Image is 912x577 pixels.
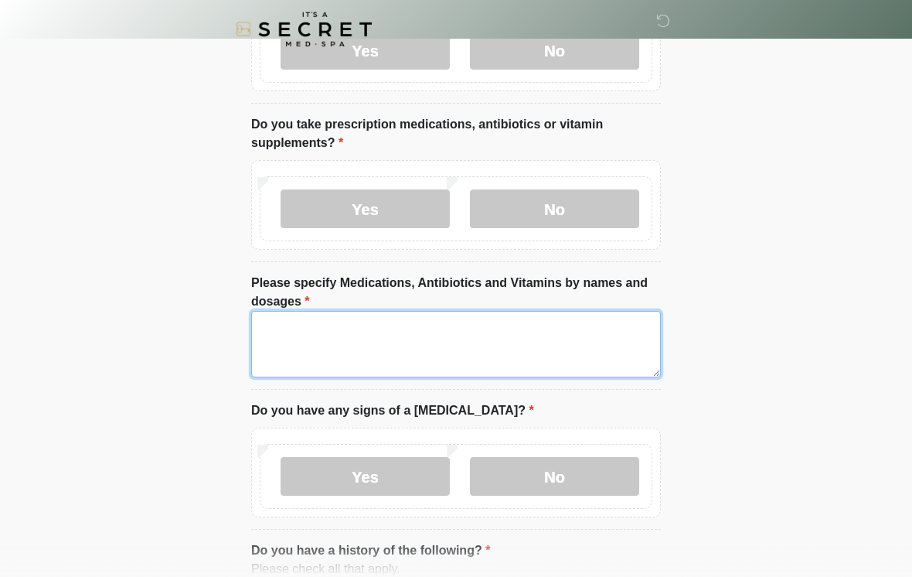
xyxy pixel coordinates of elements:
label: Do you have any signs of a [MEDICAL_DATA]? [251,401,534,420]
label: Yes [281,457,450,496]
label: Please specify Medications, Antibiotics and Vitamins by names and dosages [251,274,661,311]
label: No [470,457,639,496]
label: Yes [281,189,450,228]
label: Do you have a history of the following? [251,541,490,560]
label: Do you take prescription medications, antibiotics or vitamin supplements? [251,115,661,152]
img: It's A Secret Med Spa Logo [236,12,372,46]
label: No [470,189,639,228]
